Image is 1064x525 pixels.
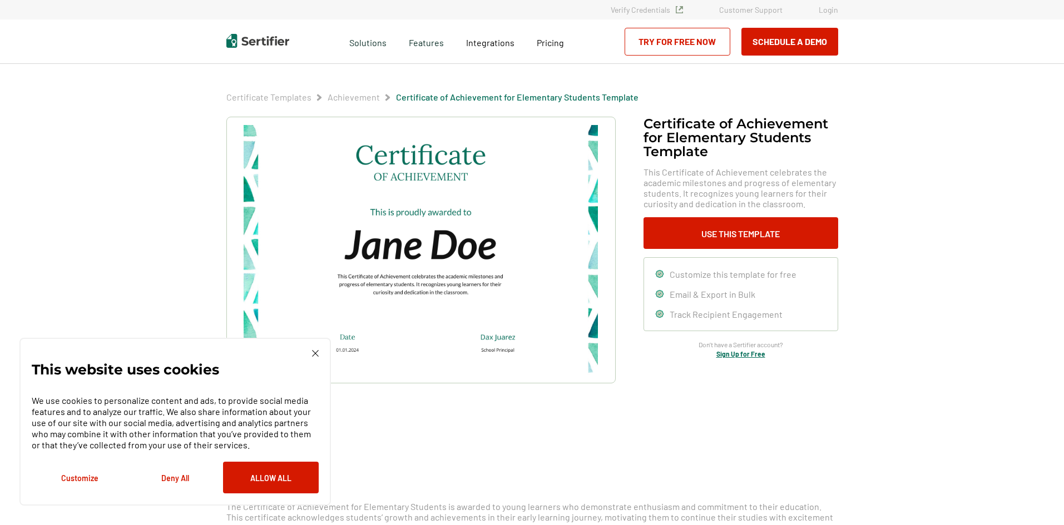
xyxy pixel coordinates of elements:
button: Allow All [223,462,319,493]
a: Certificate Templates [226,92,311,102]
span: Achievement [328,92,380,103]
p: This website uses cookies [32,364,219,375]
p: We use cookies to personalize content and ads, to provide social media features and to analyze ou... [32,395,319,451]
span: Certificate Templates [226,92,311,103]
a: Certificate of Achievement for Elementary Students Template [396,92,639,102]
img: Certificate of Achievement for Elementary Students Template [244,125,597,375]
span: This Certificate of Achievement celebrates the academic milestones and progress of elementary stu... [644,167,838,209]
span: Certificate of Achievement for Elementary Students Template [396,92,639,103]
span: Don’t have a Sertifier account? [699,339,783,350]
a: Customer Support [719,5,783,14]
a: Integrations [466,34,514,48]
span: Features [409,34,444,48]
img: Cookie Popup Close [312,350,319,357]
button: Deny All [127,462,223,493]
button: Use This Template [644,217,838,249]
img: Verified [676,6,683,13]
span: Solutions [349,34,387,48]
a: Achievement [328,92,380,102]
span: Pricing [537,37,564,48]
a: Verify Credentials [611,5,683,14]
span: Email & Export in Bulk [670,289,755,299]
iframe: Chat Widget [1008,472,1064,525]
div: Breadcrumb [226,92,639,103]
img: Sertifier | Digital Credentialing Platform [226,34,289,48]
a: Pricing [537,34,564,48]
span: Integrations [466,37,514,48]
a: Sign Up for Free [716,350,765,358]
a: Login [819,5,838,14]
span: Customize this template for free [670,269,796,279]
a: Try for Free Now [625,28,730,56]
button: Schedule a Demo [741,28,838,56]
button: Customize [32,462,127,493]
span: Track Recipient Engagement [670,309,783,319]
h1: Certificate of Achievement for Elementary Students Template [644,117,838,158]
